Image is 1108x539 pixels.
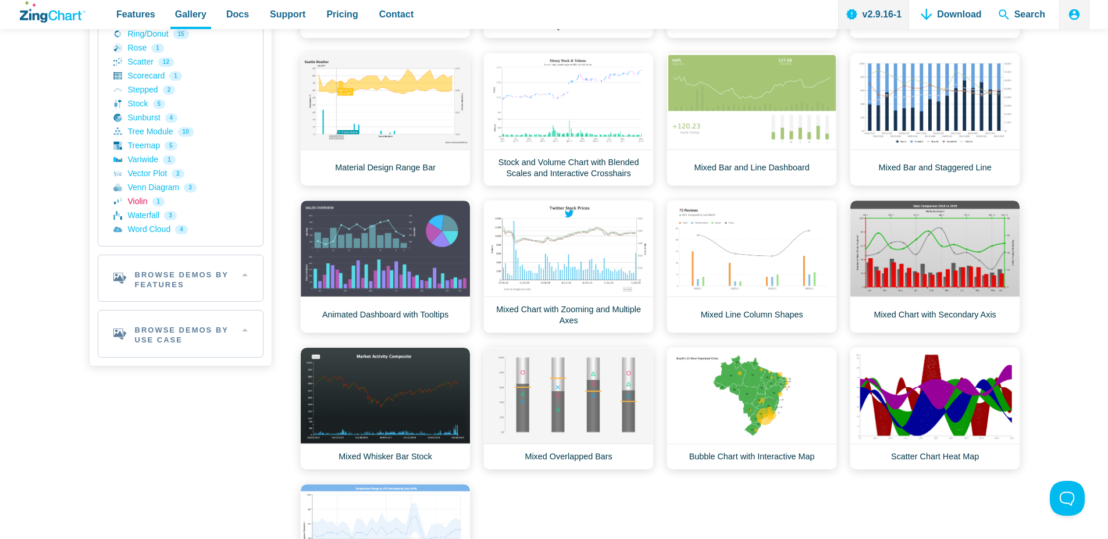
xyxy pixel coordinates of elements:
[270,6,305,22] span: Support
[850,53,1020,186] a: Mixed Bar and Staggered Line
[300,347,471,470] a: Mixed Whisker Bar Stock
[300,200,471,333] a: Animated Dashboard with Tooltips
[379,6,414,22] span: Contact
[667,200,837,333] a: Mixed Line Column Shapes
[483,200,654,333] a: Mixed Chart with Zooming and Multiple Axes
[98,255,263,302] h2: Browse Demos By Features
[483,347,654,470] a: Mixed Overlapped Bars
[667,53,837,186] a: Mixed Bar and Line Dashboard
[850,347,1020,470] a: Scatter Chart Heat Map
[98,310,263,357] h2: Browse Demos By Use Case
[1050,481,1085,516] iframe: Toggle Customer Support
[667,347,837,470] a: Bubble Chart with Interactive Map
[226,6,249,22] span: Docs
[175,6,206,22] span: Gallery
[850,200,1020,333] a: Mixed Chart with Secondary Axis
[326,6,358,22] span: Pricing
[300,53,471,186] a: Material Design Range Bar
[483,53,654,186] a: Stock and Volume Chart with Blended Scales and Interactive Crosshairs
[116,6,155,22] span: Features
[20,1,85,23] a: ZingChart Logo. Click to return to the homepage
